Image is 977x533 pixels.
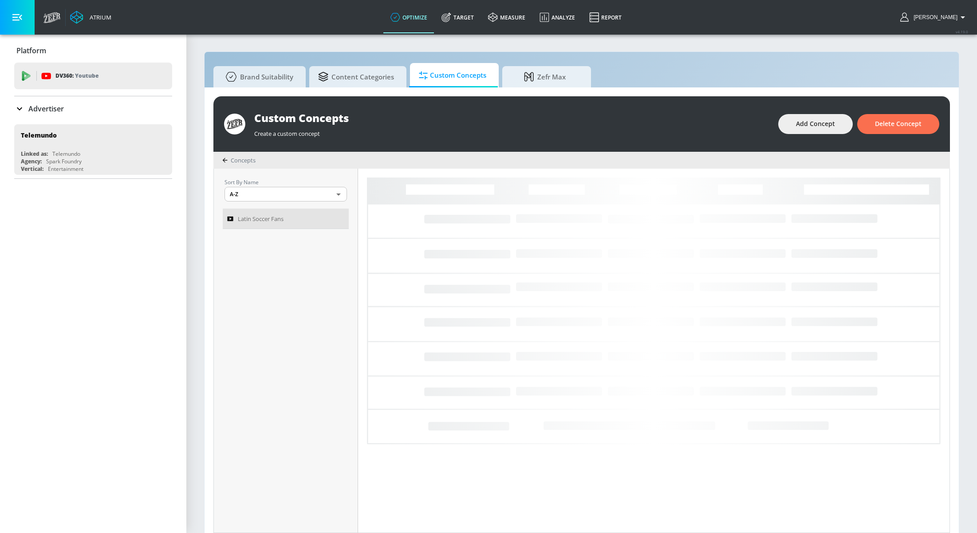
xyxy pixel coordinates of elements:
[481,1,532,33] a: measure
[222,66,293,87] span: Brand Suitability
[86,13,111,21] div: Atrium
[14,96,172,121] div: Advertiser
[254,125,769,138] div: Create a custom concept
[21,150,48,158] div: Linked as:
[21,165,43,173] div: Vertical:
[21,131,57,139] div: Telemundo
[956,29,968,34] span: v 4.19.0
[225,187,347,201] div: A-Z
[225,178,347,187] p: Sort By Name
[14,38,172,63] div: Platform
[48,165,83,173] div: Entertainment
[254,111,769,125] div: Custom Concepts
[21,158,42,165] div: Agency:
[55,71,98,81] p: DV360:
[778,114,853,134] button: Add Concept
[796,118,835,130] span: Add Concept
[223,209,349,229] a: Latin Soccer Fans
[434,1,481,33] a: Target
[383,1,434,33] a: optimize
[511,66,579,87] span: Zefr Max
[900,12,968,23] button: [PERSON_NAME]
[910,14,957,20] span: login as: lekhraj.bhadava@zefr.com
[318,66,394,87] span: Content Categories
[222,156,256,164] div: Concepts
[70,11,111,24] a: Atrium
[238,213,284,224] span: Latin Soccer Fans
[28,104,64,114] p: Advertiser
[14,124,172,175] div: TelemundoLinked as:TelemundoAgency:Spark FoundryVertical:Entertainment
[231,156,256,164] span: Concepts
[582,1,629,33] a: Report
[14,63,172,89] div: DV360: Youtube
[52,150,80,158] div: Telemundo
[532,1,582,33] a: Analyze
[16,46,46,55] p: Platform
[75,71,98,80] p: Youtube
[419,65,486,86] span: Custom Concepts
[46,158,82,165] div: Spark Foundry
